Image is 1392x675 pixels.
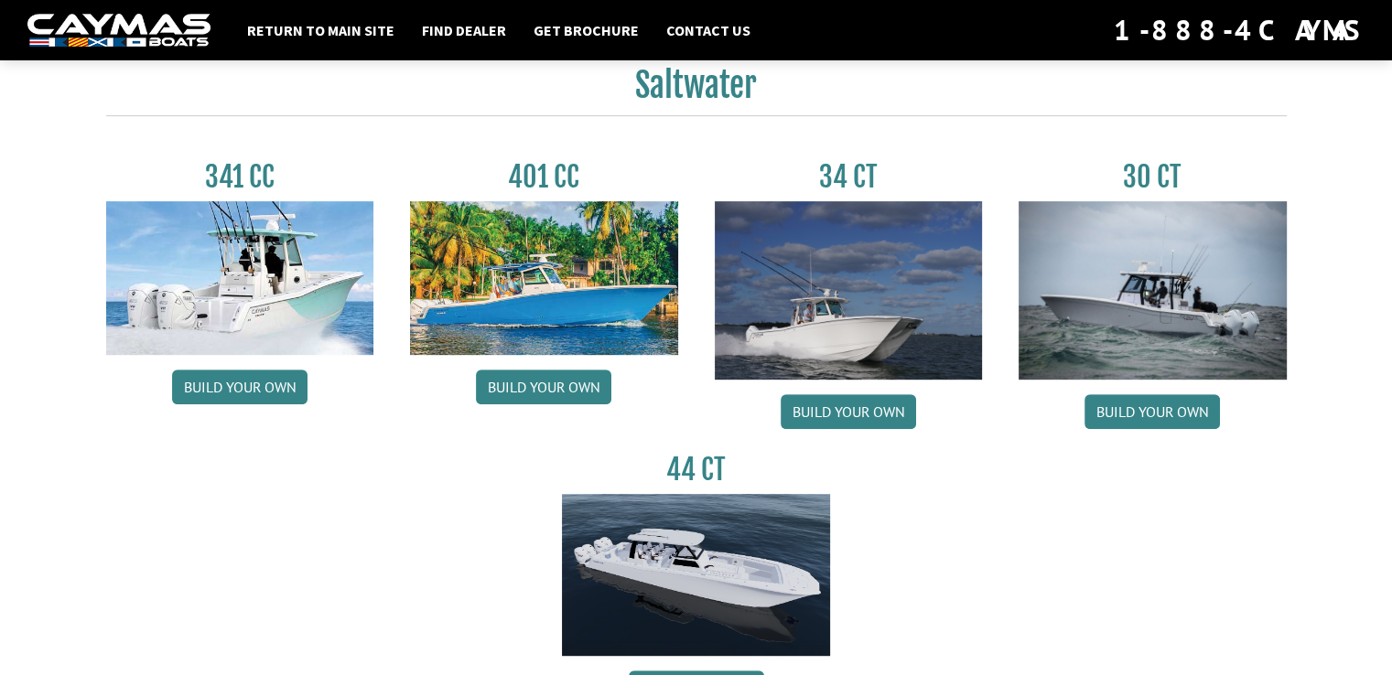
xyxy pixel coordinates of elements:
h3: 44 CT [562,453,830,487]
a: Get Brochure [524,18,648,42]
h3: 401 CC [410,160,678,194]
img: Caymas_34_CT_pic_1.jpg [715,201,983,380]
img: 401CC_thumb.pg.jpg [410,201,678,355]
img: 44ct_background.png [562,494,830,657]
a: Return to main site [238,18,404,42]
a: Build your own [172,370,308,404]
h3: 34 CT [715,160,983,194]
h3: 30 CT [1019,160,1287,194]
img: 341CC-thumbjpg.jpg [106,201,374,355]
a: Build your own [1084,394,1220,429]
h2: Saltwater [106,65,1287,116]
a: Build your own [781,394,916,429]
img: white-logo-c9c8dbefe5ff5ceceb0f0178aa75bf4bb51f6bca0971e226c86eb53dfe498488.png [27,14,210,48]
div: 1-888-4CAYMAS [1114,10,1365,50]
img: 30_CT_photo_shoot_for_caymas_connect.jpg [1019,201,1287,380]
h3: 341 CC [106,160,374,194]
a: Contact Us [657,18,760,42]
a: Build your own [476,370,611,404]
a: Find Dealer [413,18,515,42]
